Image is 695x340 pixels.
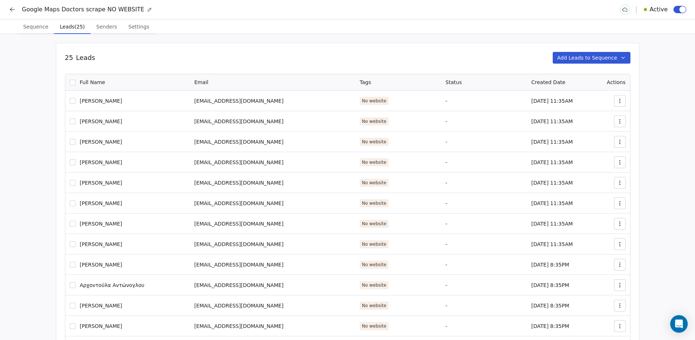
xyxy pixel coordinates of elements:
div: No website [362,282,386,288]
span: [DATE] 11:35AM [531,200,573,206]
span: [EMAIL_ADDRESS][DOMAIN_NAME] [194,139,283,145]
span: Actions [607,79,625,85]
span: [EMAIL_ADDRESS][DOMAIN_NAME] [194,159,283,165]
span: Email [194,79,208,85]
div: No website [362,159,386,165]
span: [DATE] 11:35AM [531,241,573,247]
span: [EMAIL_ADDRESS][DOMAIN_NAME] [194,118,283,124]
span: [EMAIL_ADDRESS][DOMAIN_NAME] [194,303,283,309]
span: Full Name [80,79,105,86]
span: [DATE] 11:35AM [531,180,573,186]
span: 25 [65,53,73,63]
span: [EMAIL_ADDRESS][DOMAIN_NAME] [194,262,283,268]
span: - [445,323,447,329]
span: [DATE] 8:35PM [531,282,569,288]
div: No website [362,303,386,309]
span: [EMAIL_ADDRESS][DOMAIN_NAME] [194,200,283,206]
span: [EMAIL_ADDRESS][DOMAIN_NAME] [194,98,283,104]
span: - [445,180,447,186]
span: - [445,200,447,206]
span: [PERSON_NAME] [80,97,122,105]
span: [PERSON_NAME] [80,179,122,186]
span: [DATE] 11:35AM [531,139,573,145]
span: Αρχοντούλα Αντώνογλου [80,282,144,289]
span: [PERSON_NAME] [80,322,122,330]
span: [PERSON_NAME] [80,138,122,146]
span: [PERSON_NAME] [80,261,122,268]
span: [DATE] 11:35AM [531,221,573,227]
span: [DATE] 8:35PM [531,262,569,268]
span: Tags [360,79,371,85]
span: [EMAIL_ADDRESS][DOMAIN_NAME] [194,180,283,186]
span: [DATE] 11:35AM [531,159,573,165]
span: Google Maps Doctors scrape NO WEBSITE [22,5,144,14]
span: [EMAIL_ADDRESS][DOMAIN_NAME] [194,323,283,329]
span: - [445,98,447,104]
div: No website [362,241,386,247]
span: [PERSON_NAME] [80,220,122,227]
span: Sequence [20,22,51,32]
span: [DATE] 11:35AM [531,118,573,124]
span: Created Date [531,79,565,85]
div: No website [362,98,386,104]
span: Senders [93,22,120,32]
span: [PERSON_NAME] [80,118,122,125]
span: [EMAIL_ADDRESS][DOMAIN_NAME] [194,221,283,227]
span: - [445,118,447,124]
span: [EMAIL_ADDRESS][DOMAIN_NAME] [194,241,283,247]
span: Leads (25) [57,22,88,32]
span: - [445,282,447,288]
div: No website [362,118,386,124]
div: No website [362,139,386,145]
div: Open Intercom Messenger [670,315,688,333]
span: [PERSON_NAME] [80,200,122,207]
span: [DATE] 8:35PM [531,323,569,329]
span: - [445,221,447,227]
span: Status [445,79,462,85]
span: - [445,262,447,268]
span: - [445,159,447,165]
div: No website [362,221,386,227]
div: No website [362,323,386,329]
div: No website [362,180,386,186]
span: - [445,241,447,247]
div: No website [362,200,386,206]
button: Add Leads to Sequence [553,52,630,64]
span: [EMAIL_ADDRESS][DOMAIN_NAME] [194,282,283,288]
span: - [445,139,447,145]
span: [DATE] 8:35PM [531,303,569,309]
div: No website [362,262,386,268]
span: [PERSON_NAME] [80,241,122,248]
span: Leads [76,53,95,63]
span: [PERSON_NAME] [80,159,122,166]
span: Settings [126,22,152,32]
span: [DATE] 11:35AM [531,98,573,104]
span: - [445,303,447,309]
span: [PERSON_NAME] [80,302,122,309]
span: Active [650,5,668,14]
